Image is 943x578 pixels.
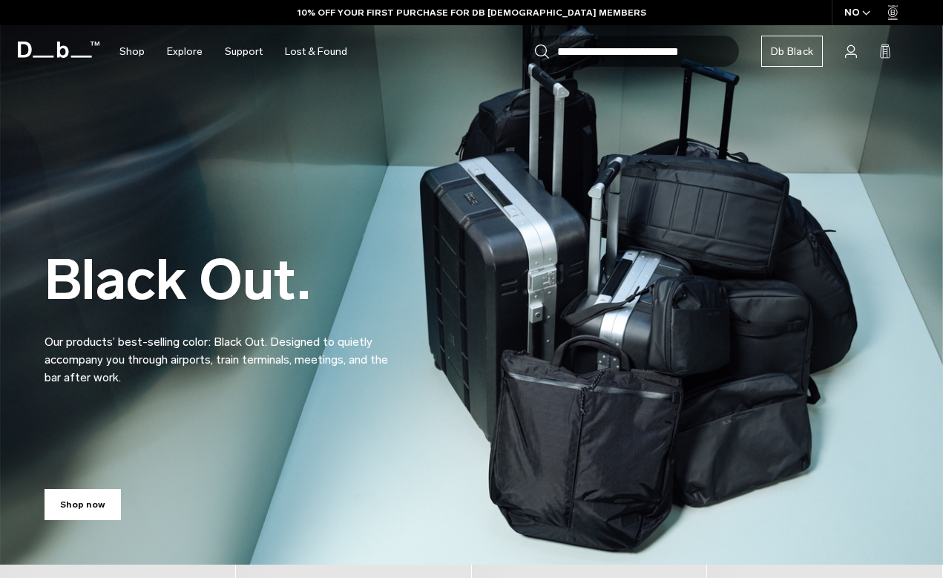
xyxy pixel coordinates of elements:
[298,6,646,19] a: 10% OFF YOUR FIRST PURCHASE FOR DB [DEMOGRAPHIC_DATA] MEMBERS
[108,25,358,78] nav: Main Navigation
[45,489,121,520] a: Shop now
[225,25,263,78] a: Support
[45,252,401,308] h2: Black Out.
[761,36,823,67] a: Db Black
[119,25,145,78] a: Shop
[285,25,347,78] a: Lost & Found
[45,315,401,387] p: Our products’ best-selling color: Black Out. Designed to quietly accompany you through airports, ...
[167,25,203,78] a: Explore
